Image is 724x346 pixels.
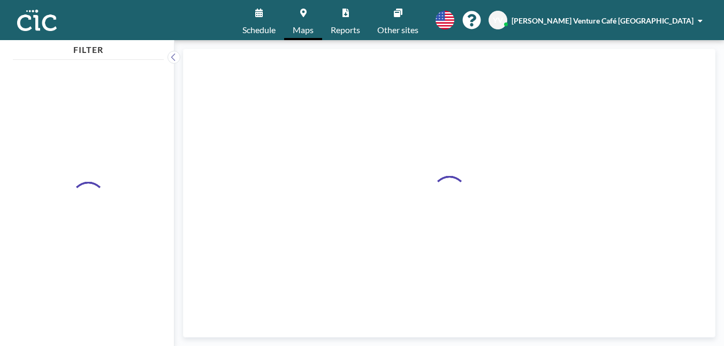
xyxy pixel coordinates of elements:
span: Maps [293,26,314,34]
span: Schedule [242,26,276,34]
span: [PERSON_NAME] Venture Café [GEOGRAPHIC_DATA] [512,16,693,25]
span: YV [493,16,503,25]
span: Reports [331,26,360,34]
h4: FILTER [13,40,164,55]
img: organization-logo [17,10,57,31]
span: Other sites [377,26,418,34]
